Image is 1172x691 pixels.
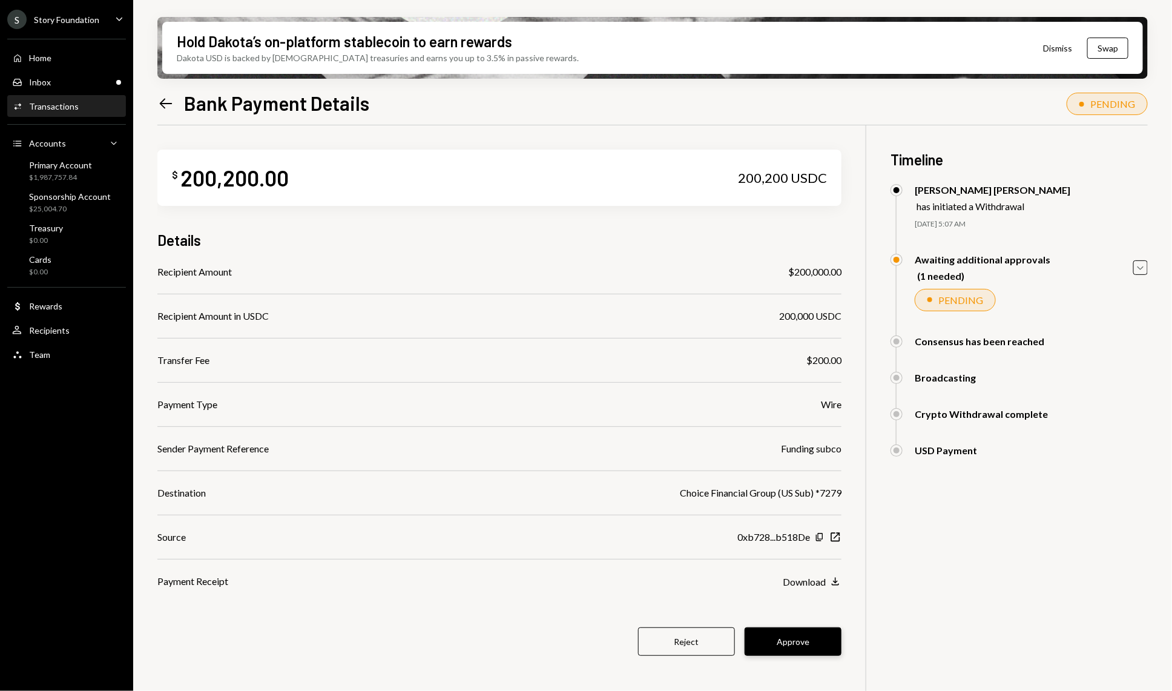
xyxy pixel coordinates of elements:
[7,219,126,248] a: Treasury$0.00
[29,138,66,148] div: Accounts
[7,71,126,93] a: Inbox
[180,164,289,191] div: 200,200.00
[172,169,178,181] div: $
[29,77,51,87] div: Inbox
[177,51,579,64] div: Dakota USD is backed by [DEMOGRAPHIC_DATA] treasuries and earns you up to 3.5% in passive rewards.
[915,445,977,456] div: USD Payment
[29,349,50,360] div: Team
[184,91,369,115] h1: Bank Payment Details
[783,575,841,589] button: Download
[891,150,1148,170] h3: Timeline
[680,486,841,500] div: Choice Financial Group (US Sub) *7279
[29,236,63,246] div: $0.00
[157,309,269,323] div: Recipient Amount in USDC
[1087,38,1128,59] button: Swap
[7,319,126,341] a: Recipients
[917,200,1070,212] div: has initiated a Withdrawal
[29,301,62,311] div: Rewards
[783,576,826,587] div: Download
[7,132,126,154] a: Accounts
[7,10,27,29] div: S
[29,160,92,170] div: Primary Account
[1028,34,1087,62] button: Dismiss
[157,486,206,500] div: Destination
[781,441,841,456] div: Funding subco
[177,31,512,51] div: Hold Dakota’s on-platform stablecoin to earn rewards
[29,325,70,336] div: Recipients
[915,372,976,383] div: Broadcasting
[7,47,126,68] a: Home
[915,254,1050,265] div: Awaiting additional approvals
[29,101,79,111] div: Transactions
[915,184,1070,196] div: [PERSON_NAME] [PERSON_NAME]
[915,336,1044,347] div: Consensus has been reached
[157,530,186,544] div: Source
[7,251,126,280] a: Cards$0.00
[738,170,827,187] div: 200,200 USDC
[29,223,63,233] div: Treasury
[29,53,51,63] div: Home
[157,441,269,456] div: Sender Payment Reference
[29,267,51,277] div: $0.00
[157,265,232,279] div: Recipient Amount
[157,230,201,250] h3: Details
[7,156,126,185] a: Primary Account$1,987,757.84
[29,254,51,265] div: Cards
[737,530,810,544] div: 0xb728...b518De
[157,397,217,412] div: Payment Type
[1090,98,1135,110] div: PENDING
[7,343,126,365] a: Team
[788,265,841,279] div: $200,000.00
[779,309,841,323] div: 200,000 USDC
[915,219,1148,230] div: [DATE] 5:07 AM
[938,294,983,306] div: PENDING
[157,574,228,589] div: Payment Receipt
[7,188,126,217] a: Sponsorship Account$25,004.70
[29,204,111,214] div: $25,004.70
[157,353,209,368] div: Transfer Fee
[917,270,1050,282] div: (1 needed)
[806,353,841,368] div: $200.00
[34,15,99,25] div: Story Foundation
[7,95,126,117] a: Transactions
[638,627,735,656] button: Reject
[745,627,841,656] button: Approve
[29,191,111,202] div: Sponsorship Account
[821,397,841,412] div: Wire
[7,295,126,317] a: Rewards
[915,408,1048,420] div: Crypto Withdrawal complete
[29,173,92,183] div: $1,987,757.84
